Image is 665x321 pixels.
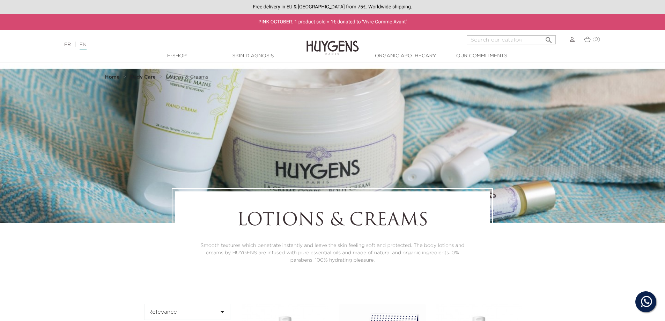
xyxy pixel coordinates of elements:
span: Lotions & Creams [166,75,208,80]
h1: Lotions & Creams [194,211,471,232]
button: Relevance [144,304,231,320]
a: Our commitments [447,52,517,60]
a: E-Shop [142,52,212,60]
a: Home [105,74,121,80]
p: Smooth textures which penetrate instantly and leave the skin feeling soft and protected. The body... [194,242,471,264]
img: Huygens [306,29,359,56]
div: | [61,41,272,49]
input: Search [467,35,556,44]
a: Organic Apothecary [371,52,441,60]
a: Lotions & Creams [166,74,208,80]
i:  [218,308,227,316]
strong: Home [105,75,120,80]
a: Skin Diagnosis [218,52,288,60]
button:  [542,33,555,43]
a: FR [64,42,71,47]
strong: Body Care [130,75,156,80]
span: (0) [592,37,600,42]
i:  [545,34,553,42]
a: Body Care [130,74,157,80]
a: EN [80,42,87,50]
